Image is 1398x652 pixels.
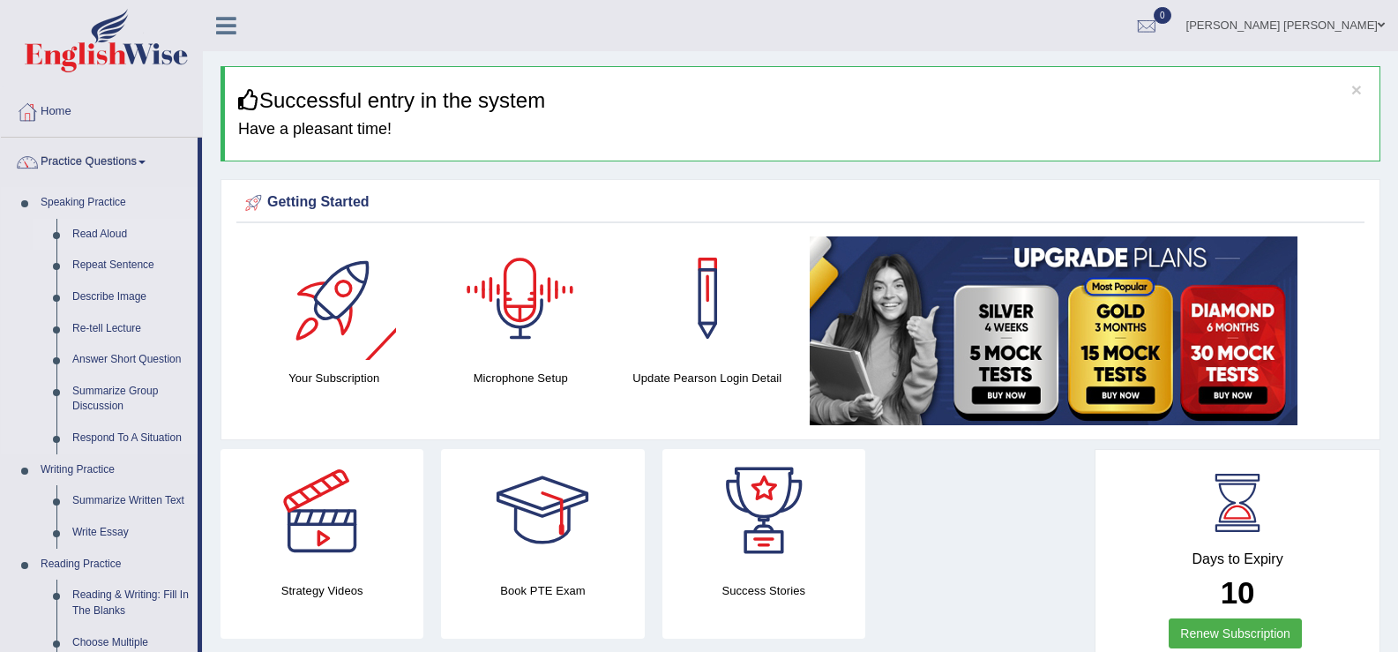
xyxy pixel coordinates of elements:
img: small5.jpg [810,236,1297,425]
h4: Have a pleasant time! [238,121,1366,139]
a: Answer Short Question [64,344,198,376]
a: Reading Practice [33,549,198,581]
a: Reading & Writing: Fill In The Blanks [64,580,198,626]
a: Summarize Group Discussion [64,376,198,423]
b: 10 [1221,575,1255,610]
span: 0 [1154,7,1171,24]
a: Write Essay [64,517,198,549]
a: Describe Image [64,281,198,313]
button: × [1351,80,1362,99]
h4: Update Pearson Login Detail [623,369,792,387]
a: Home [1,87,202,131]
a: Read Aloud [64,219,198,251]
a: Renew Subscription [1169,618,1302,648]
a: Repeat Sentence [64,250,198,281]
h4: Days to Expiry [1115,551,1360,567]
a: Speaking Practice [33,187,198,219]
h4: Your Subscription [250,369,419,387]
a: Writing Practice [33,454,198,486]
a: Respond To A Situation [64,423,198,454]
a: Practice Questions [1,138,198,182]
h4: Strategy Videos [221,581,423,600]
h4: Success Stories [662,581,865,600]
a: Re-tell Lecture [64,313,198,345]
a: Summarize Written Text [64,485,198,517]
h4: Book PTE Exam [441,581,644,600]
h3: Successful entry in the system [238,89,1366,112]
h4: Microphone Setup [437,369,606,387]
div: Getting Started [241,190,1360,216]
